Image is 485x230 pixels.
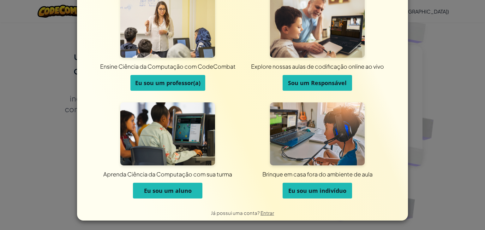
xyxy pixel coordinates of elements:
a: Entrar [260,210,274,216]
img: Para estudantes [120,102,215,165]
button: Eu sou um aluno [133,183,202,198]
font: Explore nossas aulas de codificação online ao vivo [251,63,384,70]
font: Brinque em casa fora do ambiente de aula [262,170,373,178]
font: Aprenda Ciência da Computação com sua turma [103,170,232,178]
font: Ensine Ciência da Computação com CodeCombat [100,63,236,70]
font: Eu sou um indivíduo [288,187,346,194]
img: Para indivíduos [270,102,365,165]
button: Eu sou um professor(a) [130,75,205,91]
font: Já possui uma conta? [211,210,260,216]
button: Eu sou um indivíduo [283,183,352,198]
font: Eu sou um professor(a) [135,79,201,87]
font: Sou um Responsável [288,79,347,87]
font: Eu sou um aluno [144,187,192,194]
button: Sou um Responsável [283,75,352,91]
